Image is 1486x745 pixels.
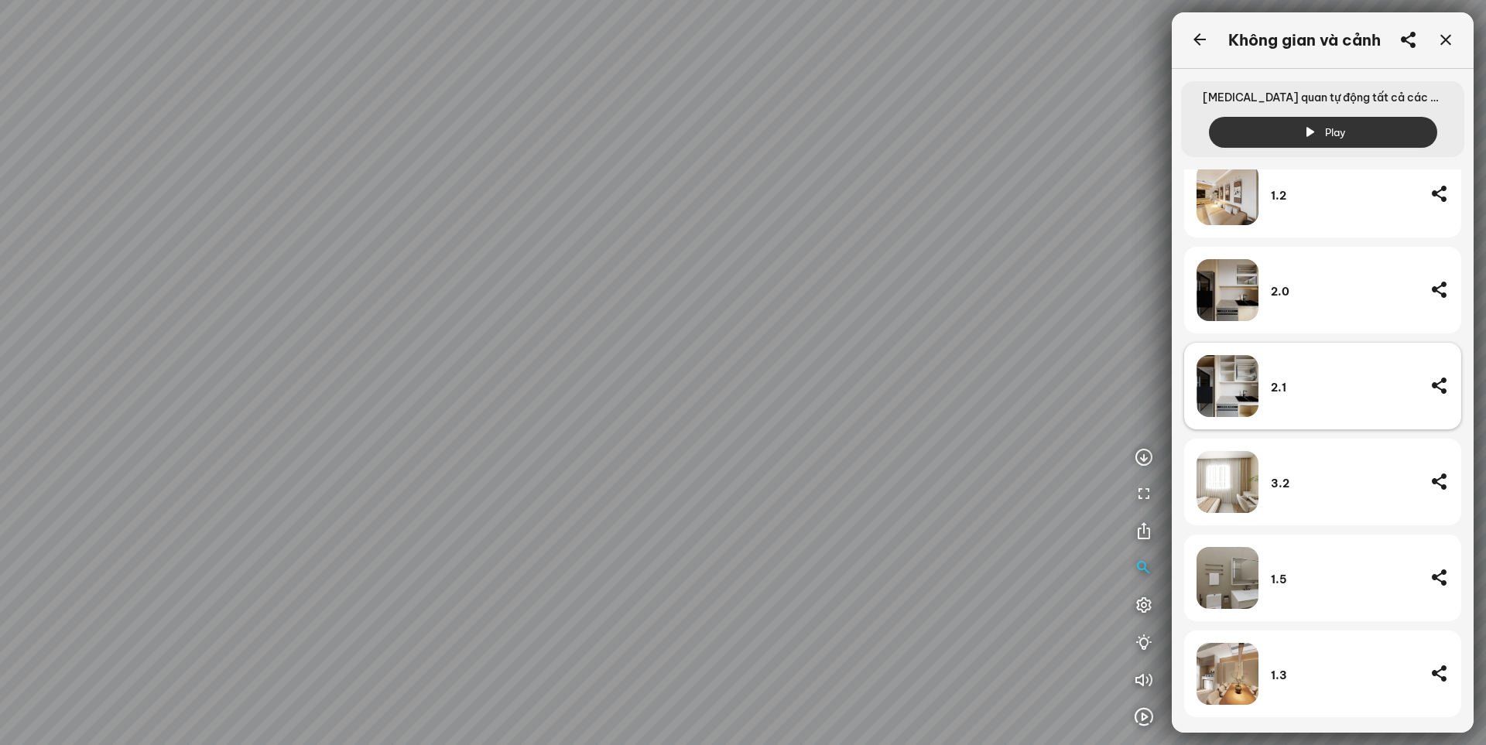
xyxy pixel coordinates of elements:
[1190,81,1455,117] span: [MEDICAL_DATA] quan tự động tất cả các không gian
[1271,477,1418,490] div: 3.2
[1325,125,1346,140] span: Play
[1271,189,1418,203] div: 1.2
[1271,572,1418,586] div: 1.5
[1228,31,1381,50] div: Không gian và cảnh
[1271,381,1418,395] div: 2.1
[1209,117,1437,148] button: Play
[1271,285,1418,299] div: 2.0
[1271,668,1418,682] div: 1.3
